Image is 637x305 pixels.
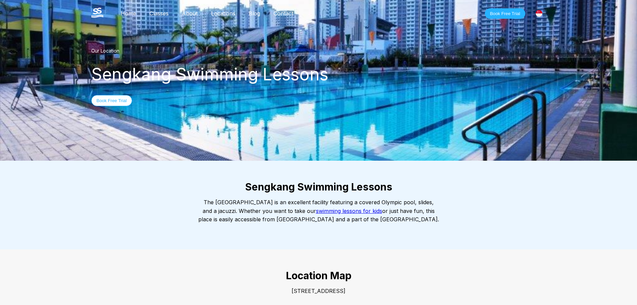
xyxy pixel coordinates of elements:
[267,10,300,17] a: Contact
[91,48,546,54] div: Our Location
[78,181,559,193] h2: Sengkang Swimming Lessons
[204,10,242,17] a: Locations
[198,287,439,296] p: [STREET_ADDRESS]
[242,10,267,17] a: Blog
[536,10,542,17] img: Singapore
[114,10,143,17] a: Home
[532,6,546,20] div: [GEOGRAPHIC_DATA]
[143,10,175,17] a: Classes
[485,8,525,19] button: Book Free Trial
[78,270,559,282] h2: Location Map
[175,10,204,17] a: About
[198,198,439,224] div: The [GEOGRAPHIC_DATA] is an excellent facility featuring a covered Olympic pool, slides, and a ja...
[91,64,546,84] div: Sengkang Swimming Lessons
[91,8,103,18] img: The Swim Starter Logo
[316,208,382,214] a: swimming lessons for kids
[91,95,132,106] button: Book Free Trial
